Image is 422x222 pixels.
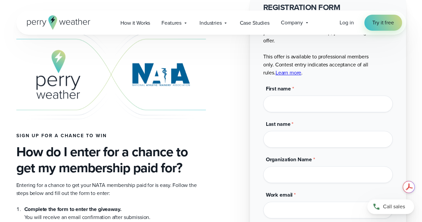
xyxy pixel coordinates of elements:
[263,21,393,77] p: **IMPORTANT** If you've already registered and paid for your 2026 NATA membership, you're not eli...
[276,69,301,76] a: Learn more
[24,205,121,213] strong: Complete the form to enter the giveaway.
[16,181,206,197] p: Entering for a chance to get your NATA membership paid for is easy. Follow the steps below and fi...
[281,19,303,27] span: Company
[263,1,341,13] strong: REGISTRATION FORM
[115,16,156,30] a: How it Works
[372,19,394,27] span: Try it free
[266,191,293,199] span: Work email
[266,156,312,163] span: Organization Name
[266,85,291,92] span: First name
[364,15,402,31] a: Try it free
[16,144,206,176] h3: How do I enter for a chance to get my membership paid for?
[16,133,206,139] h4: Sign up for a chance to win
[24,205,206,221] li: You will receive an email confirmation after submission.
[234,16,275,30] a: Case Studies
[161,19,181,27] span: Features
[266,120,291,128] span: Last name
[120,19,150,27] span: How it Works
[383,203,405,211] span: Call sales
[340,19,354,27] a: Log in
[367,199,414,214] a: Call sales
[240,19,269,27] span: Case Studies
[340,19,354,26] span: Log in
[199,19,222,27] span: Industries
